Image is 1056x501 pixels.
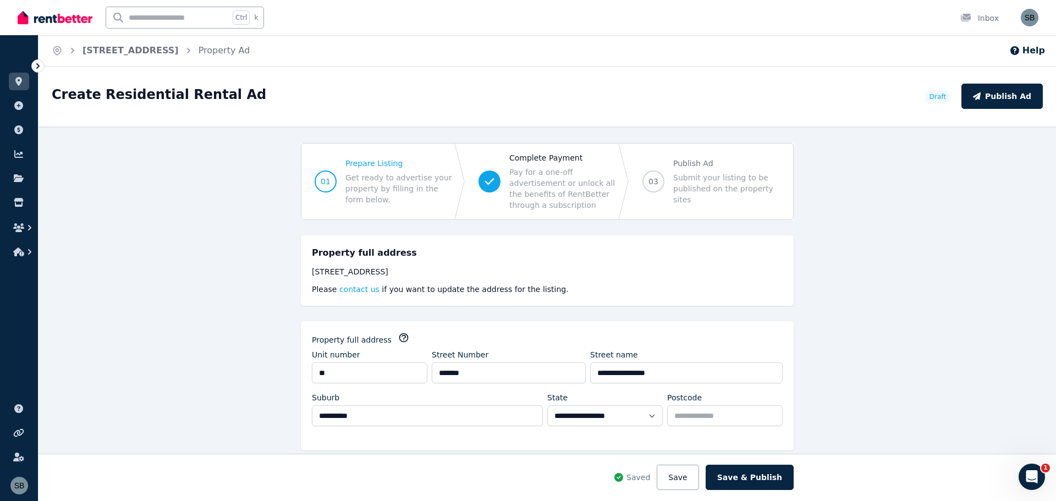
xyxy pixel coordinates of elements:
label: Unit number [312,349,360,360]
span: 1 [1041,464,1050,472]
span: Prepare Listing [345,158,452,169]
span: Saved [626,472,650,483]
button: contact us [339,284,380,295]
span: Ctrl [233,10,250,25]
span: Pay for a one-off advertisement or unlock all the benefits of RentBetter through a subscription [509,167,616,211]
button: Save [657,465,698,490]
nav: Progress [301,143,794,220]
nav: Breadcrumb [38,35,263,66]
label: Suburb [312,392,339,403]
p: Please if you want to update the address for the listing. [312,284,783,295]
span: k [254,13,258,22]
div: [STREET_ADDRESS] [312,266,783,277]
label: State [547,392,568,403]
iframe: Intercom live chat [1019,464,1045,490]
label: Street Number [432,349,488,360]
a: [STREET_ADDRESS] [82,45,179,56]
div: Inbox [960,13,999,24]
label: Street name [590,349,638,360]
span: Complete Payment [509,152,616,163]
button: Publish Ad [961,84,1043,109]
label: Postcode [667,392,702,403]
button: Save & Publish [706,465,794,490]
span: 03 [648,176,658,187]
span: Draft [930,92,946,101]
h1: Create Residential Rental Ad [52,86,266,103]
img: Sam Berrell [1021,9,1038,26]
span: 01 [321,176,331,187]
h5: Property full address [312,246,417,260]
span: Publish Ad [673,158,780,169]
img: RentBetter [18,9,92,26]
img: Sam Berrell [10,477,28,494]
span: Submit your listing to be published on the property sites [673,172,780,205]
a: Property Ad [199,45,250,56]
button: Help [1009,44,1045,57]
span: Get ready to advertise your property by filling in the form below. [345,172,452,205]
label: Property full address [312,334,392,345]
